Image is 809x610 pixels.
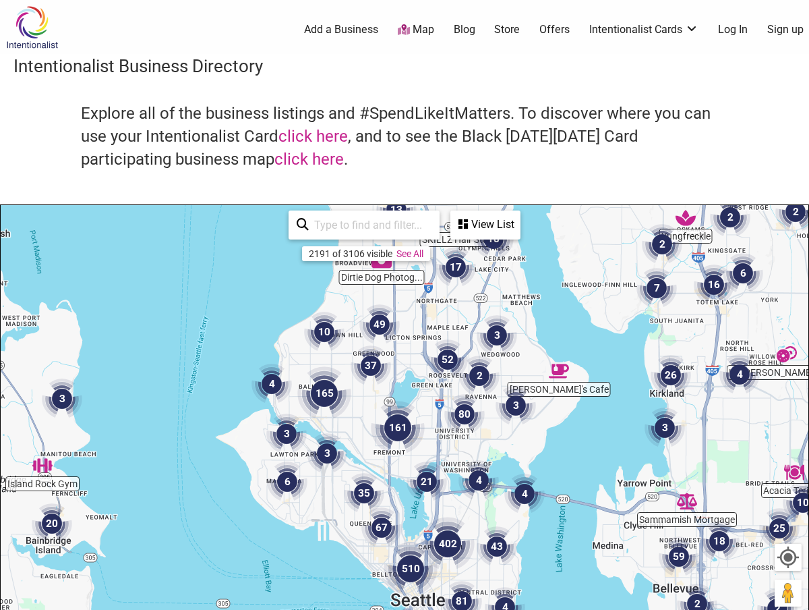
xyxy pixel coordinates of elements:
[384,542,438,596] div: 510
[539,22,570,37] a: Offers
[344,473,384,514] div: 35
[297,366,351,420] div: 165
[309,248,392,259] div: 2191 of 3106 visible
[309,212,431,238] input: Type to find and filter...
[359,304,400,345] div: 49
[278,127,348,146] a: click here
[407,462,447,502] div: 21
[371,401,425,455] div: 161
[396,248,423,259] a: See All
[304,22,378,37] a: Add a Business
[304,312,344,352] div: 10
[676,208,696,228] div: Yungfreckle
[371,249,392,269] div: Dirtie Dog Photography
[398,22,434,38] a: Map
[494,22,520,37] a: Store
[659,536,699,577] div: 59
[589,22,698,37] a: Intentionalist Cards
[710,197,750,238] div: 2
[694,265,734,305] div: 16
[723,253,763,294] div: 6
[267,462,307,502] div: 6
[775,580,802,607] button: Drag Pegman onto the map to open Street View
[266,414,307,454] div: 3
[274,150,344,169] a: click here
[81,103,728,171] h4: Explore all of the business listings and #SpendLikeItMatters. To discover where you can use your ...
[759,508,800,549] div: 25
[473,219,514,259] div: 18
[32,503,72,544] div: 20
[13,54,796,78] h3: Intentionalist Business Directory
[32,455,53,476] div: Island Rock Gym
[719,354,760,395] div: 4
[699,521,740,561] div: 18
[645,408,685,448] div: 3
[777,344,797,364] div: La Chérie Bakery
[496,385,536,426] div: 3
[251,364,292,404] div: 4
[636,268,677,308] div: 7
[421,517,475,571] div: 402
[549,361,569,381] div: Willy's Cafe
[458,460,499,501] div: 4
[718,22,748,37] a: Log In
[361,507,402,548] div: 67
[459,356,500,396] div: 2
[444,394,485,435] div: 80
[784,462,804,482] div: Acacia Teriyaki
[351,345,391,386] div: 37
[452,212,519,238] div: View List
[450,211,520,240] div: See a list of the visible businesses
[427,339,468,380] div: 52
[775,544,802,571] button: Your Location
[677,491,697,511] div: Sammamish Mortgage
[307,433,347,474] div: 3
[436,247,476,287] div: 17
[454,22,475,37] a: Blog
[651,355,691,395] div: 26
[477,315,517,356] div: 3
[42,379,82,419] div: 3
[642,224,682,265] div: 2
[477,526,517,567] div: 43
[767,22,804,37] a: Sign up
[289,211,440,240] div: Type to search and filter
[504,474,545,514] div: 4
